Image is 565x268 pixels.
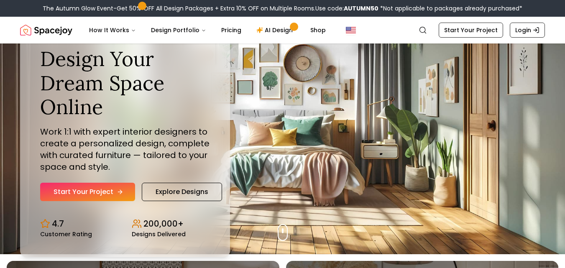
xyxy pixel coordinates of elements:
[20,17,545,43] nav: Global
[142,183,222,201] a: Explore Designs
[40,183,135,201] a: Start Your Project
[346,25,356,35] img: United States
[82,22,143,38] button: How It Works
[20,22,72,38] a: Spacejoy
[439,23,503,38] a: Start Your Project
[510,23,545,38] a: Login
[82,22,332,38] nav: Main
[40,47,210,119] h1: Design Your Dream Space Online
[43,4,522,13] div: The Autumn Glow Event-Get 50% OFF All Design Packages + Extra 10% OFF on Multiple Rooms.
[250,22,302,38] a: AI Design
[143,218,184,230] p: 200,000+
[378,4,522,13] span: *Not applicable to packages already purchased*
[344,4,378,13] b: AUTUMN50
[20,22,72,38] img: Spacejoy Logo
[304,22,332,38] a: Shop
[40,231,92,237] small: Customer Rating
[52,218,64,230] p: 4.7
[40,126,210,173] p: Work 1:1 with expert interior designers to create a personalized design, complete with curated fu...
[315,4,378,13] span: Use code:
[215,22,248,38] a: Pricing
[132,231,186,237] small: Designs Delivered
[40,211,210,237] div: Design stats
[144,22,213,38] button: Design Portfolio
